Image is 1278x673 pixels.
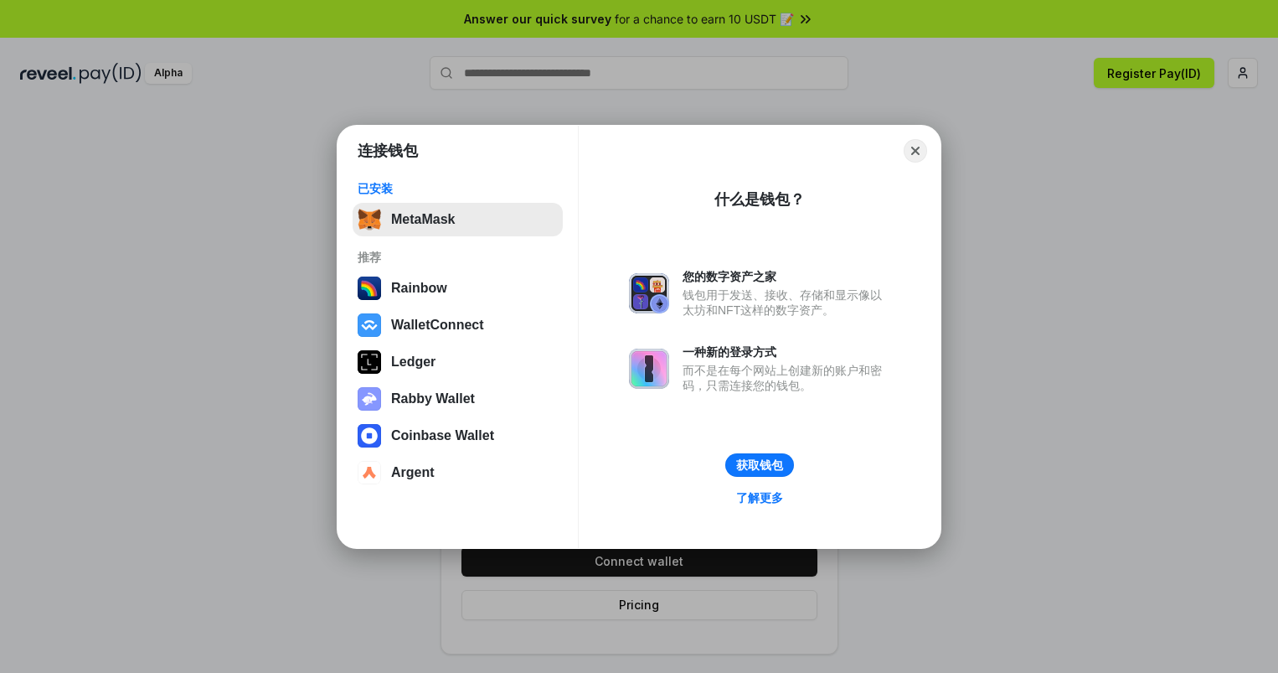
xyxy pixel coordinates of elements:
img: svg+xml,%3Csvg%20width%3D%22120%22%20height%3D%22120%22%20viewBox%3D%220%200%20120%20120%22%20fil... [358,277,381,300]
div: 已安装 [358,181,558,196]
img: svg+xml,%3Csvg%20xmlns%3D%22http%3A%2F%2Fwww.w3.org%2F2000%2Fsvg%22%20fill%3D%22none%22%20viewBox... [358,387,381,411]
div: Rabby Wallet [391,391,475,406]
div: Ledger [391,355,435,370]
div: 您的数字资产之家 [683,269,890,284]
div: 推荐 [358,250,558,265]
div: 钱包用于发送、接收、存储和显示像以太坊和NFT这样的数字资产。 [683,287,890,318]
div: Argent [391,465,435,480]
div: Rainbow [391,281,447,296]
img: svg+xml,%3Csvg%20xmlns%3D%22http%3A%2F%2Fwww.w3.org%2F2000%2Fsvg%22%20width%3D%2228%22%20height%3... [358,350,381,374]
img: svg+xml,%3Csvg%20width%3D%2228%22%20height%3D%2228%22%20viewBox%3D%220%200%2028%2028%22%20fill%3D... [358,424,381,448]
div: WalletConnect [391,318,484,333]
img: svg+xml,%3Csvg%20xmlns%3D%22http%3A%2F%2Fwww.w3.org%2F2000%2Fsvg%22%20fill%3D%22none%22%20viewBox... [629,273,669,313]
div: Coinbase Wallet [391,428,494,443]
button: Close [904,139,927,163]
button: Argent [353,456,563,489]
img: svg+xml,%3Csvg%20width%3D%2228%22%20height%3D%2228%22%20viewBox%3D%220%200%2028%2028%22%20fill%3D... [358,461,381,484]
div: MetaMask [391,212,455,227]
img: svg+xml,%3Csvg%20xmlns%3D%22http%3A%2F%2Fwww.w3.org%2F2000%2Fsvg%22%20fill%3D%22none%22%20viewBox... [629,349,669,389]
div: 获取钱包 [736,458,783,473]
button: Rainbow [353,272,563,305]
button: Ledger [353,345,563,379]
a: 了解更多 [726,487,793,509]
img: svg+xml,%3Csvg%20width%3D%2228%22%20height%3D%2228%22%20viewBox%3D%220%200%2028%2028%22%20fill%3D... [358,313,381,337]
img: svg+xml,%3Csvg%20fill%3D%22none%22%20height%3D%2233%22%20viewBox%3D%220%200%2035%2033%22%20width%... [358,208,381,231]
button: Rabby Wallet [353,382,563,416]
div: 而不是在每个网站上创建新的账户和密码，只需连接您的钱包。 [683,363,890,393]
div: 什么是钱包？ [714,189,805,210]
h1: 连接钱包 [358,141,418,161]
button: 获取钱包 [725,453,794,477]
div: 了解更多 [736,490,783,505]
button: WalletConnect [353,308,563,342]
button: Coinbase Wallet [353,419,563,453]
button: MetaMask [353,203,563,236]
div: 一种新的登录方式 [683,344,890,360]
